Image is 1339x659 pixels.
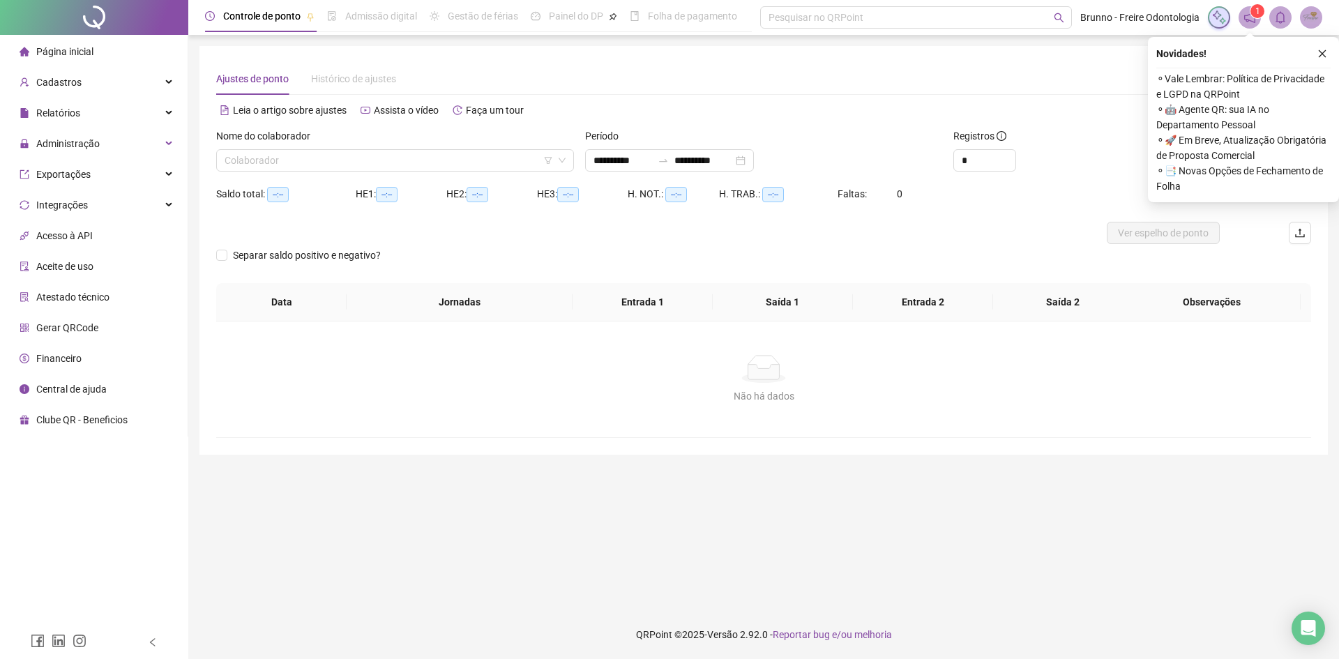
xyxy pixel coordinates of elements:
span: sun [430,11,439,21]
div: HE 2: [446,186,537,202]
span: Faça um tour [466,105,524,116]
th: Jornadas [347,283,573,321]
span: ⚬ Vale Lembrar: Política de Privacidade e LGPD na QRPoint [1156,71,1331,102]
div: H. NOT.: [628,186,719,202]
span: lock [20,139,29,149]
span: Financeiro [36,353,82,364]
span: youtube [361,105,370,115]
span: --:-- [665,187,687,202]
button: Ver espelho de ponto [1107,222,1220,244]
span: --:-- [762,187,784,202]
span: Painel do DP [549,10,603,22]
span: upload [1294,227,1306,238]
span: Cadastros [36,77,82,88]
div: Saldo total: [216,186,356,202]
span: --:-- [376,187,398,202]
span: Admissão digital [345,10,417,22]
span: gift [20,415,29,425]
span: Ajustes de ponto [216,73,289,84]
span: audit [20,262,29,271]
sup: 1 [1250,4,1264,18]
img: 21297 [1301,7,1322,28]
span: Reportar bug e/ou melhoria [773,629,892,640]
span: file-text [220,105,229,115]
span: sync [20,200,29,210]
span: bell [1274,11,1287,24]
span: book [630,11,640,21]
th: Saída 2 [993,283,1133,321]
span: Faltas: [838,188,869,199]
span: clock-circle [205,11,215,21]
span: left [148,637,158,647]
span: pushpin [609,13,617,21]
span: Relatórios [36,107,80,119]
span: 0 [897,188,902,199]
span: ⚬ 🚀 Em Breve, Atualização Obrigatória de Proposta Comercial [1156,132,1331,163]
span: history [453,105,462,115]
div: H. TRAB.: [719,186,838,202]
span: 1 [1255,6,1260,16]
footer: QRPoint © 2025 - 2.92.0 - [188,610,1339,659]
img: sparkle-icon.fc2bf0ac1784a2077858766a79e2daf3.svg [1211,10,1227,25]
span: Página inicial [36,46,93,57]
span: Gestão de férias [448,10,518,22]
span: Brunno - Freire Odontologia [1080,10,1200,25]
span: pushpin [306,13,315,21]
label: Período [585,128,628,144]
span: Acesso à API [36,230,93,241]
span: Histórico de ajustes [311,73,396,84]
span: down [558,156,566,165]
div: Open Intercom Messenger [1292,612,1325,645]
span: Observações [1134,294,1289,310]
th: Saída 1 [713,283,853,321]
span: qrcode [20,323,29,333]
th: Entrada 1 [573,283,713,321]
span: Novidades ! [1156,46,1206,61]
span: Versão [707,629,738,640]
label: Nome do colaborador [216,128,319,144]
span: --:-- [267,187,289,202]
div: HE 3: [537,186,628,202]
th: Observações [1123,283,1301,321]
span: file-done [327,11,337,21]
span: instagram [73,634,86,648]
div: HE 1: [356,186,446,202]
span: filter [544,156,552,165]
span: file [20,108,29,118]
span: Registros [953,128,1006,144]
span: Aceite de uso [36,261,93,272]
span: home [20,47,29,56]
span: Exportações [36,169,91,180]
span: to [658,155,669,166]
span: api [20,231,29,241]
span: Gerar QRCode [36,322,98,333]
span: dollar [20,354,29,363]
span: ⚬ 🤖 Agente QR: sua IA no Departamento Pessoal [1156,102,1331,132]
span: Integrações [36,199,88,211]
span: search [1054,13,1064,23]
span: --:-- [467,187,488,202]
span: dashboard [531,11,540,21]
th: Data [216,283,347,321]
span: Folha de pagamento [648,10,737,22]
span: linkedin [52,634,66,648]
span: info-circle [20,384,29,394]
span: solution [20,292,29,302]
span: Administração [36,138,100,149]
th: Entrada 2 [853,283,993,321]
span: Separar saldo positivo e negativo? [227,248,386,263]
span: user-add [20,77,29,87]
span: Atestado técnico [36,291,109,303]
span: Leia o artigo sobre ajustes [233,105,347,116]
span: info-circle [997,131,1006,141]
span: Central de ajuda [36,384,107,395]
span: ⚬ 📑 Novas Opções de Fechamento de Folha [1156,163,1331,194]
span: Assista o vídeo [374,105,439,116]
span: Controle de ponto [223,10,301,22]
span: close [1317,49,1327,59]
span: --:-- [557,187,579,202]
span: notification [1243,11,1256,24]
span: swap-right [658,155,669,166]
span: export [20,169,29,179]
div: Não há dados [233,388,1294,404]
